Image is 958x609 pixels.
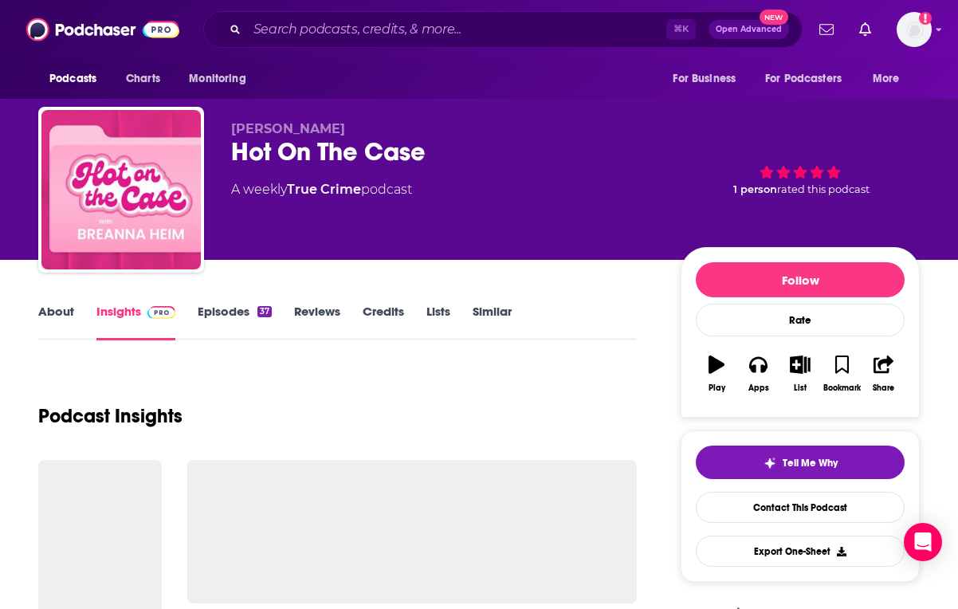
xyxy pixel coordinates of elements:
[813,16,840,43] a: Show notifications dropdown
[38,304,74,340] a: About
[41,110,201,269] img: Hot On The Case
[760,10,788,25] span: New
[709,383,725,393] div: Play
[126,68,160,90] span: Charts
[696,446,905,479] button: tell me why sparkleTell Me Why
[764,457,776,470] img: tell me why sparkle
[26,14,179,45] img: Podchaser - Follow, Share and Rate Podcasts
[696,304,905,336] div: Rate
[853,16,878,43] a: Show notifications dropdown
[473,304,512,340] a: Similar
[662,64,756,94] button: open menu
[821,345,862,403] button: Bookmark
[147,306,175,319] img: Podchaser Pro
[287,182,361,197] a: True Crime
[666,19,696,40] span: ⌘ K
[904,523,942,561] div: Open Intercom Messenger
[737,345,779,403] button: Apps
[681,121,920,220] div: 1 personrated this podcast
[198,304,272,340] a: Episodes37
[863,345,905,403] button: Share
[897,12,932,47] button: Show profile menu
[765,68,842,90] span: For Podcasters
[189,68,245,90] span: Monitoring
[823,383,861,393] div: Bookmark
[116,64,170,94] a: Charts
[696,345,737,403] button: Play
[794,383,807,393] div: List
[919,12,932,25] svg: Add a profile image
[897,12,932,47] span: Logged in as CFields
[49,68,96,90] span: Podcasts
[709,20,789,39] button: Open AdvancedNew
[673,68,736,90] span: For Business
[779,345,821,403] button: List
[231,180,412,199] div: A weekly podcast
[897,12,932,47] img: User Profile
[38,64,117,94] button: open menu
[38,404,183,428] h1: Podcast Insights
[733,183,777,195] span: 1 person
[178,64,266,94] button: open menu
[748,383,769,393] div: Apps
[247,17,666,42] input: Search podcasts, credits, & more...
[426,304,450,340] a: Lists
[696,492,905,523] a: Contact This Podcast
[96,304,175,340] a: InsightsPodchaser Pro
[716,26,782,33] span: Open Advanced
[777,183,870,195] span: rated this podcast
[783,457,838,470] span: Tell Me Why
[873,383,894,393] div: Share
[257,306,272,317] div: 37
[231,121,345,136] span: [PERSON_NAME]
[294,304,340,340] a: Reviews
[862,64,920,94] button: open menu
[696,262,905,297] button: Follow
[755,64,865,94] button: open menu
[696,536,905,567] button: Export One-Sheet
[363,304,404,340] a: Credits
[203,11,803,48] div: Search podcasts, credits, & more...
[873,68,900,90] span: More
